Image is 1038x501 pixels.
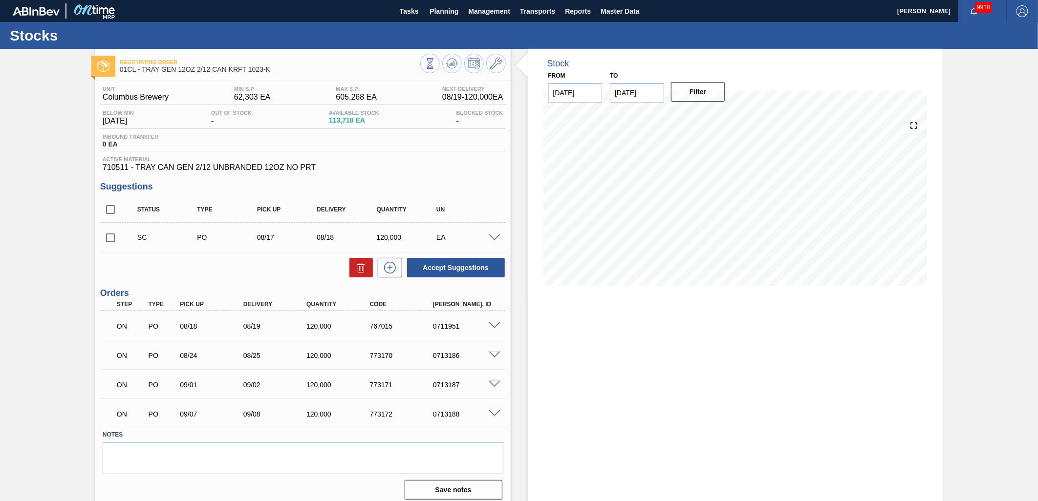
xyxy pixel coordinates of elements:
span: Reports [565,5,591,17]
div: Pick up [177,301,249,308]
span: Negotiating Order [120,59,420,65]
div: 08/24/2025 [177,352,249,359]
div: New suggestion [373,258,402,277]
span: Master Data [601,5,639,17]
div: Pick up [255,206,322,213]
div: 0713188 [431,410,502,418]
span: Next Delivery [442,86,503,92]
span: Available Stock [329,110,379,116]
div: Type [146,301,179,308]
div: 0711951 [431,322,502,330]
div: 09/07/2025 [177,410,249,418]
p: ON [117,410,145,418]
button: Filter [671,82,725,102]
div: 08/19/2025 [241,322,312,330]
span: 62,303 EA [234,93,271,102]
div: Purchase order [195,233,262,241]
div: 0713187 [431,381,502,389]
img: TNhmsLtSVTkK8tSr43FrP2fwEKptu5GPRR3wAAAABJRU5ErkJggg== [13,7,60,16]
div: Negotiating Order [114,315,148,337]
span: Planning [430,5,458,17]
p: ON [117,381,145,389]
div: 09/02/2025 [241,381,312,389]
span: Below Min [103,110,134,116]
button: Save notes [405,480,502,500]
div: 767015 [368,322,439,330]
div: 120,000 [304,322,375,330]
button: Update Chart [442,54,462,73]
img: Ícone [97,60,109,72]
div: Suggestion Created [135,233,202,241]
span: 9918 [975,2,992,13]
img: Logout [1016,5,1028,17]
span: 08/19 - 120,000 EA [442,93,503,102]
div: 09/08/2025 [241,410,312,418]
span: 113,718 EA [329,117,379,124]
span: Out Of Stock [211,110,252,116]
div: Negotiating Order [114,374,148,396]
div: Purchase order [146,322,179,330]
div: Delivery [314,206,382,213]
h3: Orders [100,288,506,298]
h1: Stocks [10,30,183,41]
span: Blocked Stock [456,110,503,116]
p: ON [117,322,145,330]
div: [PERSON_NAME]. ID [431,301,502,308]
div: UN [434,206,501,213]
label: to [610,72,618,79]
div: Purchase order [146,410,179,418]
div: Negotiating Order [114,345,148,366]
div: Status [135,206,202,213]
input: mm/dd/yyyy [548,83,603,103]
button: Stocks Overview [420,54,440,73]
span: 0 EA [103,141,158,148]
div: Accept Suggestions [402,257,506,278]
div: 773172 [368,410,439,418]
div: Negotiating Order [114,403,148,425]
span: 710511 - TRAY CAN GEN 2/12 UNBRANDED 12OZ NO PRT [103,163,503,172]
div: 08/17/2025 [255,233,322,241]
span: Management [468,5,510,17]
div: Step [114,301,148,308]
div: 120,000 [304,352,375,359]
div: Code [368,301,439,308]
div: - [454,110,506,125]
p: ON [117,352,145,359]
span: Active Material [103,156,503,162]
div: 0713186 [431,352,502,359]
div: - [209,110,254,125]
span: 01CL - TRAY GEN 12OZ 2/12 CAN KRFT 1023-K [120,66,420,73]
button: Go to Master Data / General [486,54,506,73]
input: mm/dd/yyyy [610,83,664,103]
button: Notifications [958,4,990,18]
button: Accept Suggestions [407,258,505,277]
div: Delivery [241,301,312,308]
div: Quantity [304,301,375,308]
label: From [548,72,565,79]
div: 09/01/2025 [177,381,249,389]
span: Unit [103,86,169,92]
div: Stock [547,59,569,69]
span: Columbus Brewery [103,93,169,102]
span: MAX S.P. [336,86,377,92]
div: 120,000 [374,233,442,241]
div: Quantity [374,206,442,213]
div: 08/18/2025 [314,233,382,241]
span: Tasks [398,5,420,17]
div: 08/25/2025 [241,352,312,359]
div: 08/18/2025 [177,322,249,330]
span: [DATE] [103,117,134,125]
span: Transports [520,5,555,17]
h3: Suggestions [100,182,506,192]
label: Notes [103,428,503,442]
div: 120,000 [304,410,375,418]
span: 605,268 EA [336,93,377,102]
span: MIN S.P. [234,86,271,92]
div: 773170 [368,352,439,359]
button: Schedule Inventory [464,54,484,73]
div: Delete Suggestions [345,258,373,277]
div: 773171 [368,381,439,389]
span: Inbound Transfer [103,134,158,140]
div: EA [434,233,501,241]
div: Type [195,206,262,213]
